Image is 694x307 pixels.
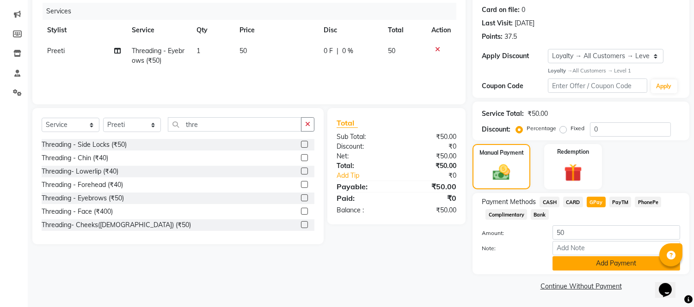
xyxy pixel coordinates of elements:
input: Search or Scan [168,117,301,132]
div: Last Visit: [482,18,513,28]
a: Add Tip [330,171,408,181]
span: PayTM [609,197,632,207]
span: Threading - Eyebrows (₹50) [132,47,184,65]
div: All Customers → Level 1 [548,67,680,75]
span: Payment Methods [482,197,536,207]
button: Add Payment [553,256,680,271]
div: [DATE] [515,18,534,28]
div: Threading - Side Locks (₹50) [42,140,127,150]
div: ₹50.00 [397,132,464,142]
div: ₹50.00 [397,181,464,192]
div: Discount: [330,142,397,151]
img: _gift.svg [559,162,588,184]
div: 0 [522,5,525,15]
label: Redemption [557,148,589,156]
div: Threading - Chin (₹40) [42,153,108,163]
div: Balance : [330,205,397,215]
th: Stylist [42,20,126,41]
th: Price [234,20,318,41]
th: Action [426,20,456,41]
span: 0 % [342,46,353,56]
input: Enter Offer / Coupon Code [548,78,647,93]
div: Service Total: [482,109,524,119]
div: 37.5 [504,32,517,42]
span: GPay [587,197,606,207]
div: Points: [482,32,503,42]
div: ₹50.00 [397,161,464,171]
div: Discount: [482,125,510,134]
th: Service [126,20,191,41]
label: Amount: [475,229,546,237]
div: Payable: [330,181,397,192]
span: | [337,46,338,56]
span: PhonePe [635,197,661,207]
div: Services [43,3,463,20]
label: Percentage [527,124,556,132]
div: Coupon Code [482,81,548,91]
span: 50 [240,47,247,55]
div: Card on file: [482,5,520,15]
th: Disc [318,20,382,41]
span: 1 [197,47,200,55]
div: Total: [330,161,397,171]
div: Threading - Eyebrows (₹50) [42,193,124,203]
div: ₹50.00 [397,151,464,161]
span: 50 [388,47,395,55]
span: Bank [531,209,549,220]
div: Threading - Face (₹400) [42,207,113,217]
span: CARD [563,197,583,207]
button: Apply [651,79,677,93]
div: Threading - Forehead (₹40) [42,180,123,190]
span: CASH [540,197,559,207]
input: Add Note [553,241,680,255]
input: Amount [553,225,680,240]
div: ₹0 [397,142,464,151]
div: ₹50.00 [528,109,548,119]
div: ₹0 [397,193,464,204]
span: 0 F [324,46,333,56]
div: Paid: [330,193,397,204]
span: Total [337,118,358,128]
iframe: chat widget [655,270,685,298]
div: ₹50.00 [397,205,464,215]
div: Threading- Cheeks([DEMOGRAPHIC_DATA]) (₹50) [42,220,191,230]
strong: Loyalty → [548,67,572,74]
div: ₹0 [408,171,464,181]
th: Total [382,20,426,41]
label: Manual Payment [479,149,524,157]
div: Sub Total: [330,132,397,142]
label: Note: [475,244,546,253]
img: _cash.svg [487,163,515,182]
label: Fixed [571,124,584,132]
span: Preeti [47,47,65,55]
th: Qty [191,20,234,41]
div: Threading- Lowerlip (₹40) [42,167,118,176]
a: Continue Without Payment [474,282,688,291]
div: Apply Discount [482,51,548,61]
div: Net: [330,151,397,161]
span: Complimentary [485,209,527,220]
